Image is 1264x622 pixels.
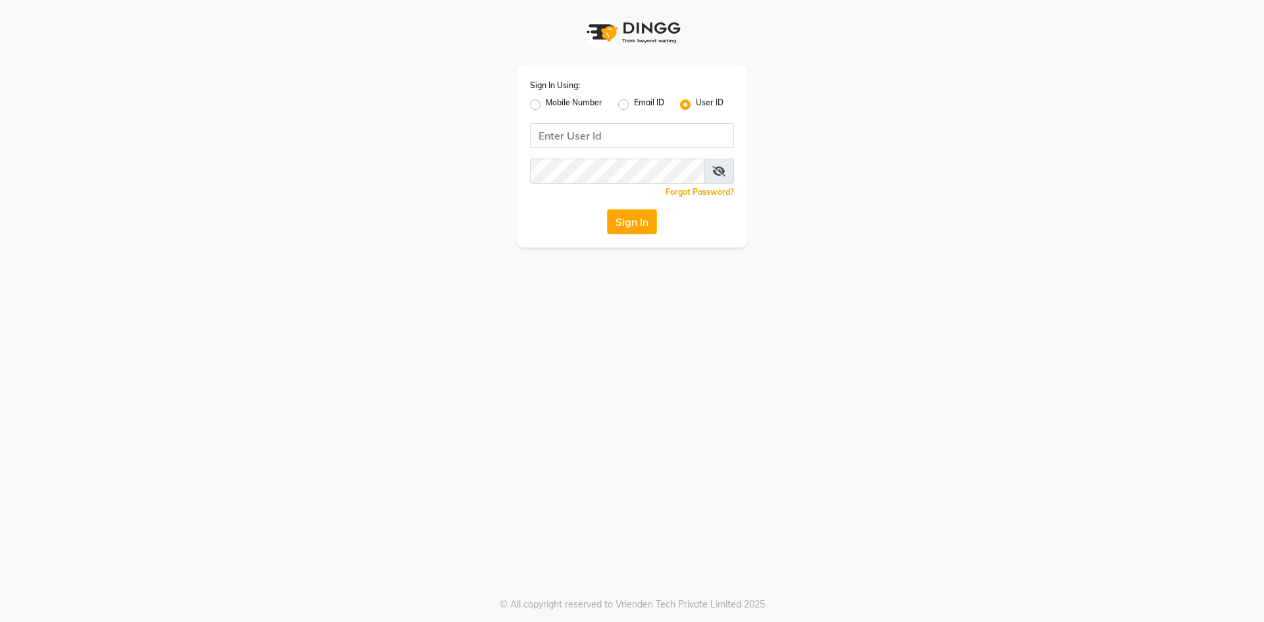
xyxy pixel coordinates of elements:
input: Username [530,159,704,184]
label: Sign In Using: [530,80,580,91]
label: User ID [696,97,724,113]
label: Email ID [634,97,664,113]
img: logo1.svg [579,13,685,52]
button: Sign In [607,209,657,234]
label: Mobile Number [546,97,602,113]
input: Username [530,123,734,148]
a: Forgot Password? [666,187,734,197]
